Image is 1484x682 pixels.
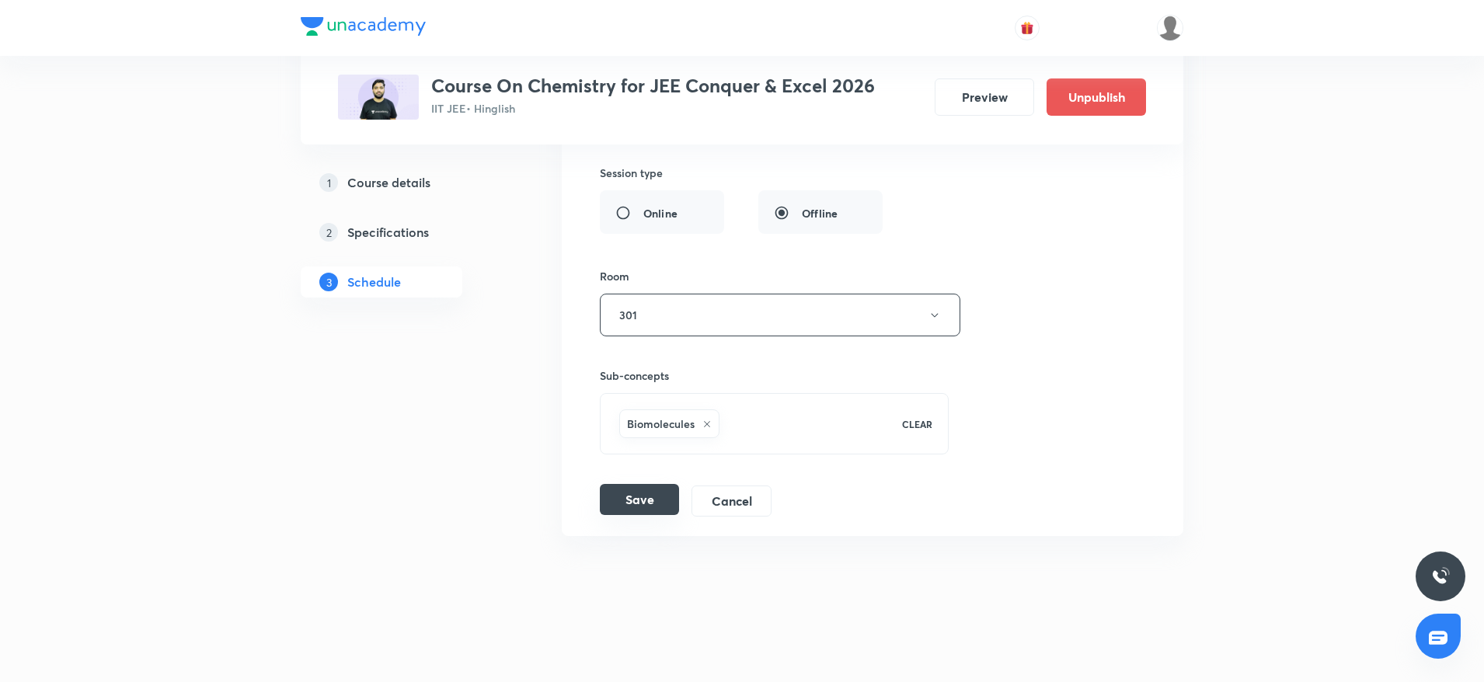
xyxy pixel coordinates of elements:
button: Unpublish [1047,78,1146,116]
p: CLEAR [902,417,932,431]
h6: Sub-concepts [600,367,949,384]
button: Save [600,484,679,515]
h5: Specifications [347,223,429,242]
a: 1Course details [301,167,512,198]
img: ttu [1431,567,1450,586]
img: 009428BA-B603-4E8A-A4FC-B2966B65AC40_plus.png [338,75,419,120]
p: IIT JEE • Hinglish [431,100,875,117]
h6: Session type [600,165,663,181]
h5: Course details [347,173,430,192]
h5: Schedule [347,273,401,291]
h6: Room [600,268,629,284]
button: 301 [600,294,960,336]
img: avatar [1020,21,1034,35]
button: Cancel [691,485,772,517]
a: Company Logo [301,17,426,40]
p: 3 [319,273,338,291]
h3: Course On Chemistry for JEE Conquer & Excel 2026 [431,75,875,97]
a: 2Specifications [301,217,512,248]
button: Preview [935,78,1034,116]
h6: Biomolecules [627,416,695,432]
img: Ankit Porwal [1157,15,1183,41]
p: 2 [319,223,338,242]
button: avatar [1015,16,1040,40]
p: 1 [319,173,338,192]
img: Company Logo [301,17,426,36]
